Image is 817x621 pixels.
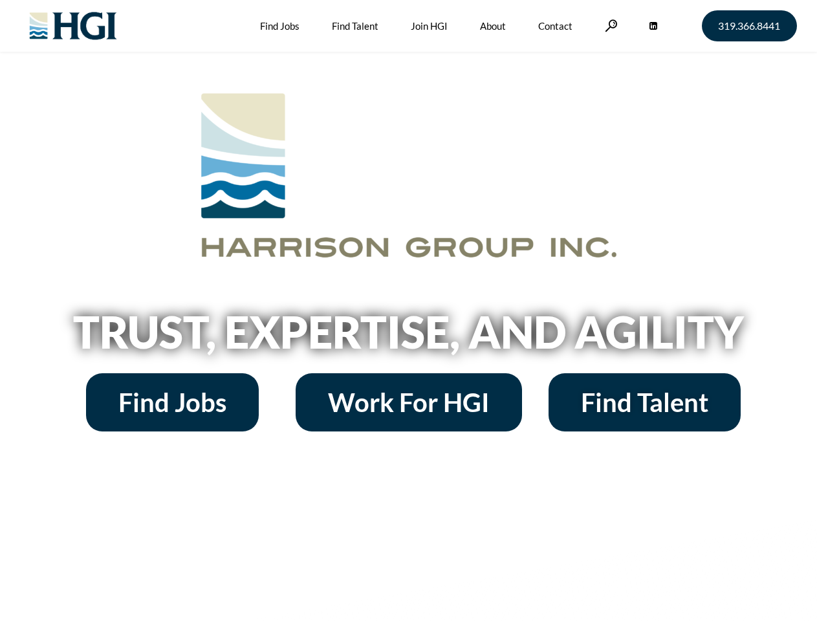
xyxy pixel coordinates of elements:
span: Find Jobs [118,389,226,415]
span: Work For HGI [328,389,490,415]
span: 319.366.8441 [718,21,780,31]
span: Find Talent [581,389,708,415]
h2: Trust, Expertise, and Agility [40,310,778,354]
a: Find Jobs [86,373,259,431]
a: Find Talent [549,373,741,431]
a: Search [605,19,618,32]
a: Work For HGI [296,373,522,431]
a: 319.366.8441 [702,10,797,41]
